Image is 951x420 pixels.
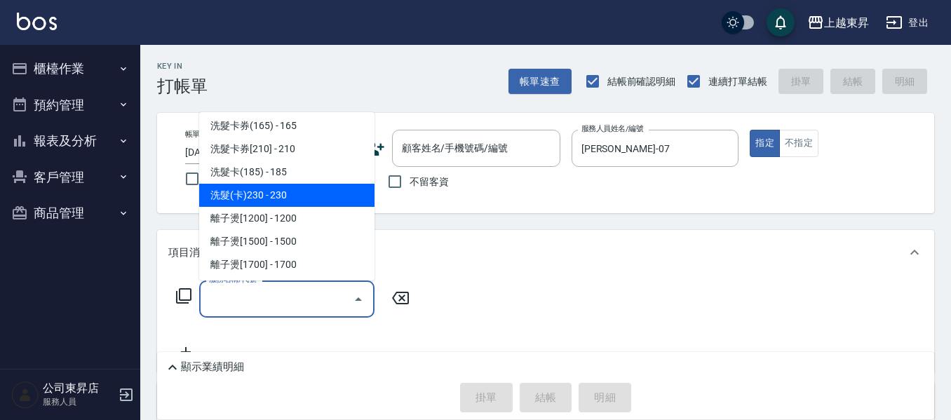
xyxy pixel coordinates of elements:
div: 項目消費 [157,230,934,275]
label: 帳單日期 [185,129,215,140]
button: Close [347,288,370,311]
h3: 打帳單 [157,76,208,96]
span: 洗髮卡券[210] - 210 [199,137,375,161]
span: 結帳前確認明細 [607,74,676,89]
button: 帳單速查 [508,69,572,95]
button: 登出 [880,10,934,36]
button: 商品管理 [6,195,135,231]
span: 離子燙[1700] - 1700 [199,253,375,276]
button: 上越東昇 [802,8,875,37]
label: 服務人員姓名/編號 [581,123,643,134]
div: 上越東昇 [824,14,869,32]
button: 客戶管理 [6,159,135,196]
span: 不留客資 [410,175,449,189]
button: 不指定 [779,130,818,157]
span: 離子燙[1800] - 1800 [199,276,375,299]
span: 離子燙[1200] - 1200 [199,207,375,230]
input: YYYY/MM/DD hh:mm [185,141,322,164]
h2: Key In [157,62,208,71]
img: Logo [17,13,57,30]
span: 洗髮卡券(165) - 165 [199,114,375,137]
img: Person [11,381,39,409]
h5: 公司東昇店 [43,381,114,395]
button: 預約管理 [6,87,135,123]
span: 洗髮(卡)230 - 230 [199,184,375,207]
button: 櫃檯作業 [6,50,135,87]
button: 報表及分析 [6,123,135,159]
p: 服務人員 [43,395,114,408]
button: 指定 [750,130,780,157]
p: 項目消費 [168,245,210,260]
span: 離子燙[1500] - 1500 [199,230,375,253]
span: 連續打單結帳 [708,74,767,89]
button: save [767,8,795,36]
span: 洗髮卡(185) - 185 [199,161,375,184]
p: 顯示業績明細 [181,360,244,374]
